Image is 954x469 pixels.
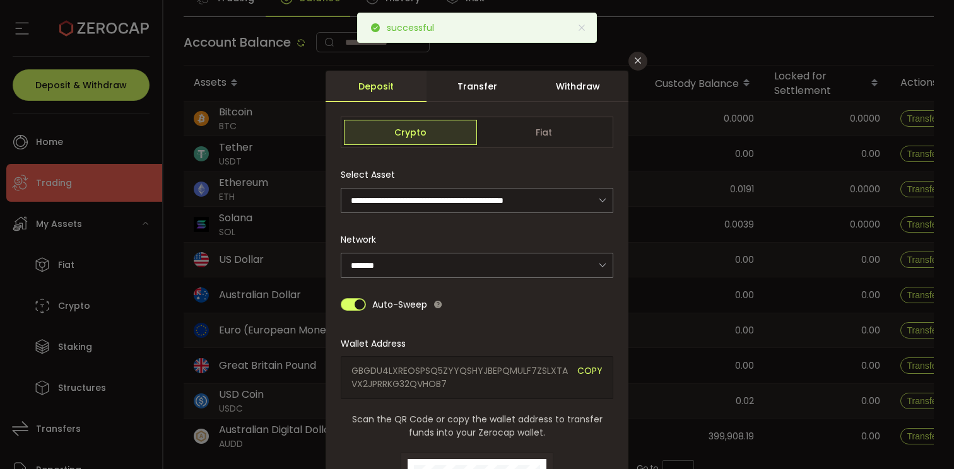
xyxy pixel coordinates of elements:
[577,364,603,391] span: COPY
[477,120,610,145] span: Fiat
[341,413,613,439] span: Scan the QR Code or copy the wallet address to transfer funds into your Zerocap wallet.
[351,364,568,391] span: GBGDU4LXREOSPSQ5ZYYQSHYJBEPQMULF7ZSLXTAVX2JPRRKG32QVHOB7
[387,23,444,32] p: successful
[341,233,384,246] label: Network
[891,408,954,469] iframe: Chat Widget
[372,292,427,317] span: Auto-Sweep
[344,120,477,145] span: Crypto
[427,71,527,102] div: Transfer
[628,52,647,71] button: Close
[326,71,427,102] div: Deposit
[341,337,413,350] label: Wallet Address
[341,168,403,181] label: Select Asset
[527,71,628,102] div: Withdraw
